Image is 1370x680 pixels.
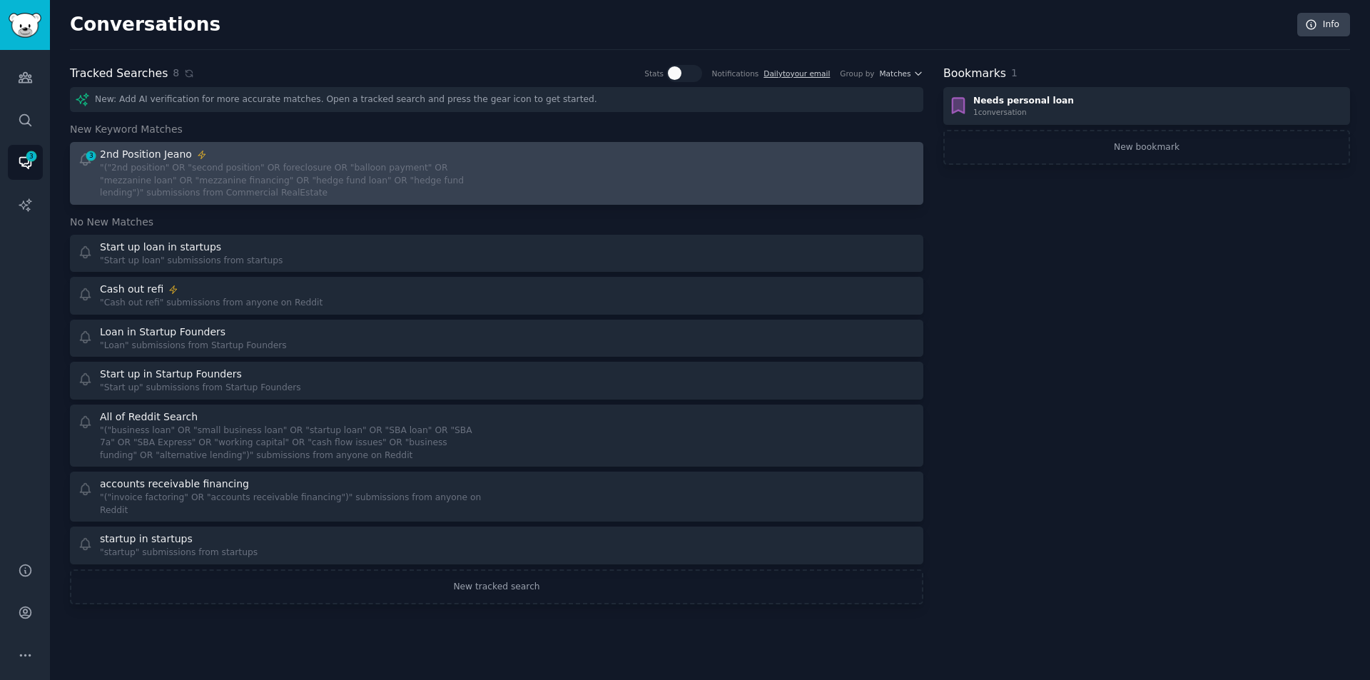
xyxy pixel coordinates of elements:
a: Info [1297,13,1350,37]
div: startup in startups [100,532,193,547]
a: 32nd Position Jeano"("2nd position" OR "second position" OR foreclosure OR "balloon payment" OR "... [70,142,923,205]
a: Loan in Startup Founders"Loan" submissions from Startup Founders [70,320,923,357]
span: New Keyword Matches [70,122,183,137]
div: "startup" submissions from startups [100,547,258,559]
div: New: Add AI verification for more accurate matches. Open a tracked search and press the gear icon... [70,87,923,112]
a: All of Reddit Search"("business loan" OR "small business loan" OR "startup loan" OR "SBA loan" OR... [70,405,923,467]
div: Notifications [712,68,759,78]
img: GummySearch logo [9,13,41,38]
div: accounts receivable financing [100,477,249,492]
a: Start up in Startup Founders"Start up" submissions from Startup Founders [70,362,923,400]
div: Start up in Startup Founders [100,367,242,382]
div: "("2nd position" OR "second position" OR foreclosure OR "balloon payment" OR "mezzanine loan" OR ... [100,162,487,200]
div: "Cash out refi" submissions from anyone on Reddit [100,297,323,310]
button: Matches [880,68,923,78]
div: "Start up loan" submissions from startups [100,255,283,268]
span: No New Matches [70,215,153,230]
span: 8 [173,66,179,81]
div: "("business loan" OR "small business loan" OR "startup loan" OR "SBA loan" OR "SBA 7a" OR "SBA Ex... [100,425,487,462]
span: 1 [1011,67,1018,78]
span: 3 [25,151,38,161]
div: "Loan" submissions from Startup Founders [100,340,287,352]
div: "("invoice factoring" OR "accounts receivable financing")" submissions from anyone on Reddit [100,492,487,517]
a: accounts receivable financing"("invoice factoring" OR "accounts receivable financing")" submissio... [70,472,923,522]
div: 1 conversation [973,107,1074,117]
a: Cash out refi"Cash out refi" submissions from anyone on Reddit [70,277,923,315]
a: Start up loan in startups"Start up loan" submissions from startups [70,235,923,273]
div: "Start up" submissions from Startup Founders [100,382,301,395]
a: New tracked search [70,569,923,605]
h2: Conversations [70,14,220,36]
div: 2nd Position Jeano [100,147,192,162]
div: All of Reddit Search [100,410,198,425]
a: startup in startups"startup" submissions from startups [70,527,923,564]
h2: Bookmarks [943,65,1006,83]
div: Stats [644,68,664,78]
div: Group by [840,68,874,78]
a: 3 [8,145,43,180]
div: Cash out refi [100,282,163,297]
div: Loan in Startup Founders [100,325,225,340]
h2: Tracked Searches [70,65,168,83]
span: Matches [880,68,911,78]
span: 3 [85,151,98,161]
div: Start up loan in startups [100,240,221,255]
div: Needs personal loan [973,95,1074,108]
a: New bookmark [943,130,1350,166]
a: Dailytoyour email [763,69,830,78]
a: Needs personal loan1conversation [943,87,1350,125]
